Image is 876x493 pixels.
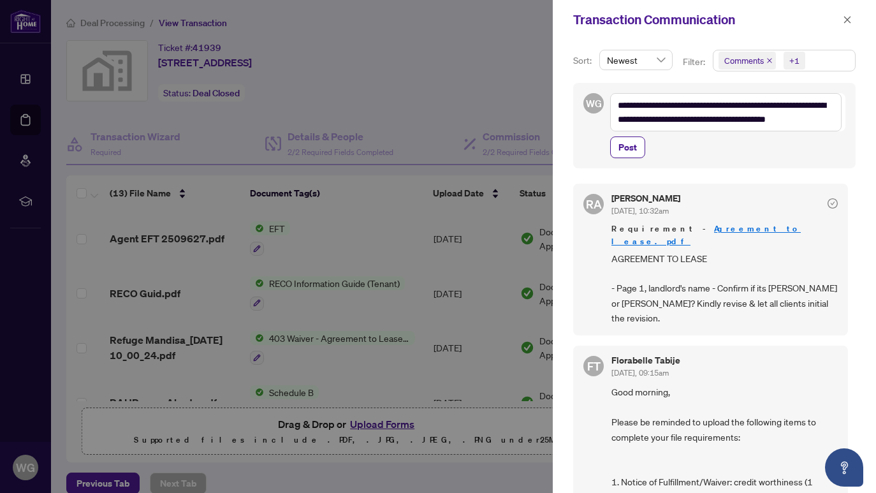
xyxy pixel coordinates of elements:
div: +1 [789,54,799,67]
div: Transaction Communication [573,10,839,29]
span: WG [586,96,602,111]
span: Comments [724,54,764,67]
span: Post [618,137,637,158]
h5: Florabelle Tabije [611,356,680,365]
span: AGREEMENT TO LEASE - Page 1, landlord's name - Confirm if its [PERSON_NAME] or [PERSON_NAME]? Kin... [611,251,838,326]
span: FT [587,357,601,375]
span: close [843,15,852,24]
button: Post [610,136,645,158]
p: Filter: [683,55,707,69]
span: [DATE], 10:32am [611,206,669,216]
span: Comments [719,52,776,70]
h5: [PERSON_NAME] [611,194,680,203]
span: close [766,57,773,64]
span: check-circle [828,198,838,209]
span: Newest [607,50,665,70]
button: Open asap [825,448,863,487]
span: Requirement - [611,223,838,248]
span: RA [586,195,602,213]
p: Sort: [573,54,594,68]
span: [DATE], 09:15am [611,368,669,378]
